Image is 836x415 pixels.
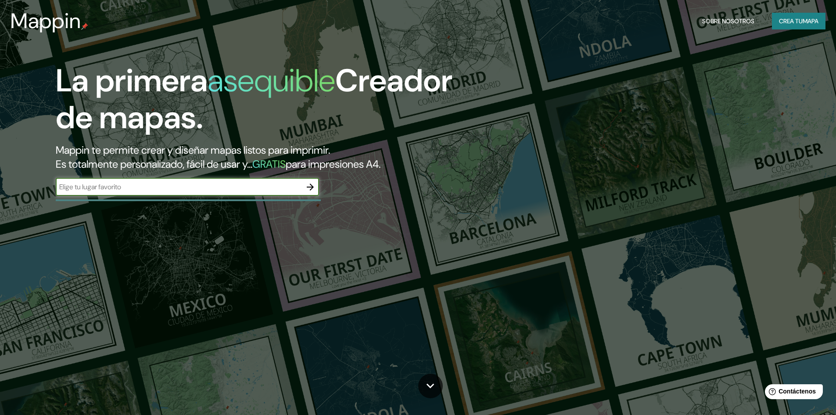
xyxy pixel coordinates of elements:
button: Crea tumapa [772,13,825,29]
button: Sobre nosotros [699,13,758,29]
font: para impresiones A4. [286,157,380,171]
font: mapa [803,17,818,25]
font: Creador de mapas. [56,60,452,138]
img: pin de mapeo [81,23,88,30]
font: Es totalmente personalizado, fácil de usar y... [56,157,252,171]
font: asequible [208,60,335,101]
font: Crea tu [779,17,803,25]
font: La primera [56,60,208,101]
font: Mappin [11,7,81,35]
iframe: Lanzador de widgets de ayuda [758,381,826,405]
font: GRATIS [252,157,286,171]
input: Elige tu lugar favorito [56,182,301,192]
font: Mappin te permite crear y diseñar mapas listos para imprimir. [56,143,330,157]
font: Sobre nosotros [702,17,754,25]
